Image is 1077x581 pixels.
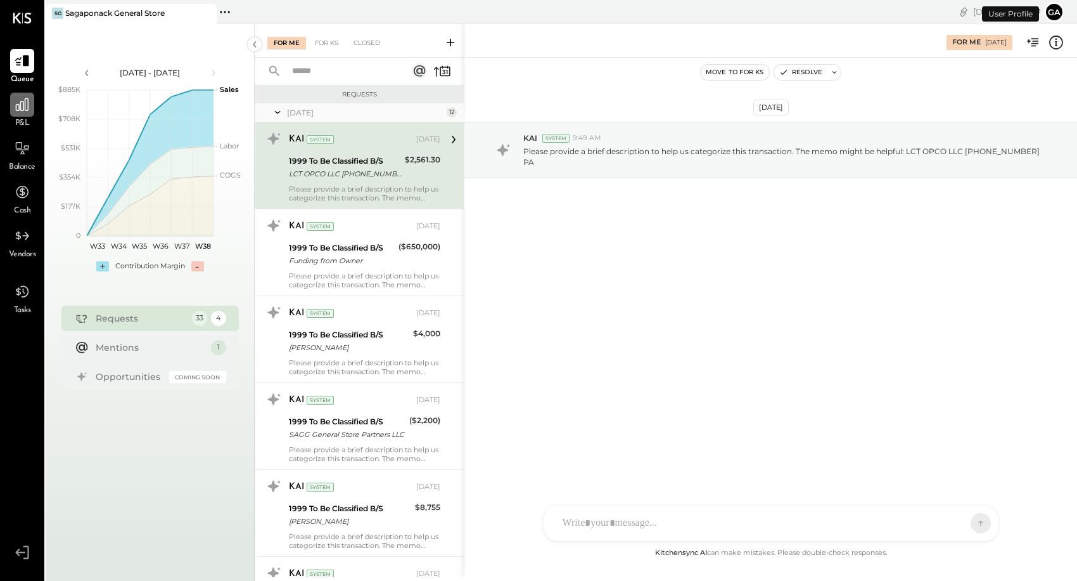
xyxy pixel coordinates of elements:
[96,67,204,78] div: [DATE] - [DATE]
[59,173,80,181] text: $354K
[65,8,165,18] div: Sagaponack General Store
[289,254,395,267] div: Funding from Owner
[774,65,827,80] button: Resolve
[409,414,440,427] div: ($2,200)
[523,146,1040,167] p: Please provide a brief description to help us categorize this transaction. The memo might be help...
[416,395,440,405] div: [DATE]
[307,222,334,231] div: System
[289,532,440,550] div: Please provide a brief description to help us categorize this transaction. The memo might be help...
[289,358,440,376] div: Please provide a brief description to help us categorize this transaction. The memo might be help...
[96,261,109,271] div: +
[220,85,239,94] text: Sales
[261,90,457,99] div: Requests
[289,481,304,493] div: KAI
[192,311,207,326] div: 33
[289,394,304,407] div: KAI
[52,8,63,19] div: SG
[11,74,34,86] span: Queue
[220,141,239,150] text: Labor
[9,249,36,261] span: Vendors
[307,396,334,405] div: System
[76,231,80,240] text: 0
[191,261,204,271] div: -
[96,312,186,325] div: Requests
[416,482,440,492] div: [DATE]
[289,568,304,580] div: KAI
[416,569,440,579] div: [DATE]
[289,502,411,515] div: 1999 To Be Classified B/S
[289,185,440,202] div: Please provide a brief description to help us categorize this transaction. The memo might be help...
[14,206,30,217] span: Cash
[701,65,769,80] button: Move to for ks
[753,100,789,115] div: [DATE]
[347,37,386,49] div: Closed
[1,49,44,86] a: Queue
[289,307,304,320] div: KAI
[153,242,169,251] text: W36
[211,311,226,326] div: 4
[1,180,44,217] a: Cash
[194,242,210,251] text: W38
[415,501,440,514] div: $8,755
[1,136,44,173] a: Balance
[523,133,537,143] span: KAI
[289,167,401,180] div: LCT OPCO LLC [PHONE_NUMBER] PA
[307,570,334,578] div: System
[289,329,409,341] div: 1999 To Be Classified B/S
[973,6,1041,18] div: [DATE]
[1,280,44,317] a: Tasks
[58,114,80,123] text: $708K
[307,135,334,144] div: System
[405,153,440,166] div: $2,561.30
[289,220,304,233] div: KAI
[1,224,44,261] a: Vendors
[169,371,226,383] div: Coming Soon
[61,202,80,211] text: $177K
[573,133,601,143] span: 9:49 AM
[398,240,440,253] div: ($650,000)
[89,242,105,251] text: W33
[287,107,443,118] div: [DATE]
[220,171,241,180] text: COGS
[416,221,440,232] div: [DATE]
[267,37,306,49] div: For Me
[1,93,44,129] a: P&L
[307,483,334,492] div: System
[211,340,226,355] div: 1
[174,242,189,251] text: W37
[952,37,981,48] div: For Me
[985,38,1007,47] div: [DATE]
[289,415,405,428] div: 1999 To Be Classified B/S
[9,162,35,173] span: Balance
[413,327,440,340] div: $4,000
[307,309,334,318] div: System
[447,107,457,117] div: 12
[289,155,401,167] div: 1999 To Be Classified B/S
[289,271,440,289] div: Please provide a brief description to help us categorize this transaction. The memo might be help...
[58,85,80,94] text: $885K
[289,242,395,254] div: 1999 To Be Classified B/S
[61,143,80,152] text: $531K
[289,428,405,441] div: SAGG General Store Partners LLC
[309,37,345,49] div: For KS
[96,341,205,354] div: Mentions
[110,242,127,251] text: W34
[416,308,440,318] div: [DATE]
[289,445,440,463] div: Please provide a brief description to help us categorize this transaction. The memo might be help...
[14,305,31,317] span: Tasks
[15,118,30,129] span: P&L
[96,370,163,383] div: Opportunities
[982,6,1039,22] div: User Profile
[1044,2,1064,22] button: ga
[416,134,440,145] div: [DATE]
[542,134,570,143] div: System
[115,261,185,271] div: Contribution Margin
[289,515,411,528] div: [PERSON_NAME]
[132,242,147,251] text: W35
[957,5,970,18] div: copy link
[289,341,409,354] div: [PERSON_NAME]
[289,133,304,146] div: KAI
